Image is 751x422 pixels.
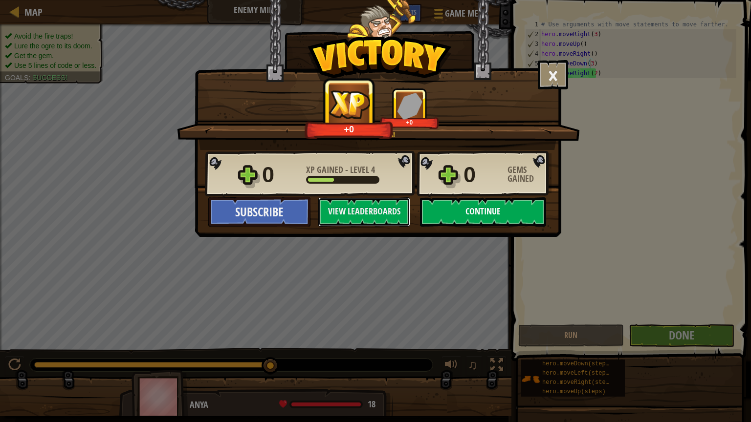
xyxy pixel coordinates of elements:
button: Continue [420,197,546,227]
button: View Leaderboards [318,197,410,227]
div: 0 [262,159,300,190]
div: +0 [382,119,437,126]
span: XP Gained [306,164,345,176]
div: - [306,166,375,174]
div: +0 [308,124,391,135]
div: 0 [464,159,502,190]
img: Victory [308,36,452,85]
div: Gems Gained [508,166,552,183]
span: Level [348,164,371,176]
img: Gems Gained [397,92,422,119]
button: × [538,60,568,89]
span: 4 [371,164,375,176]
button: Subscribe [208,197,310,227]
img: XP Gained [326,87,373,121]
div: Nice moves! [223,130,532,140]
